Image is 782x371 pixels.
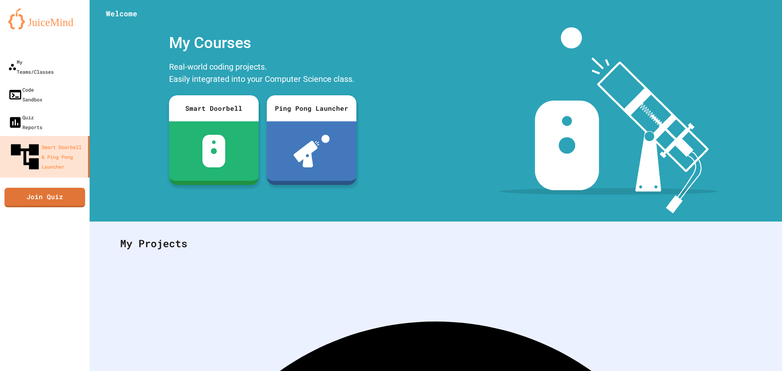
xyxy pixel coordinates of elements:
div: Smart Doorbell [169,95,259,121]
div: Real-world coding projects. Easily integrated into your Computer Science class. [165,59,360,89]
div: My Projects [112,228,760,259]
div: My Teams/Classes [8,57,54,77]
div: Ping Pong Launcher [267,95,356,121]
img: ppl-with-ball.png [294,135,330,167]
a: Join Quiz [4,188,85,207]
img: banner-image-my-projects.png [500,27,718,213]
div: Code Sandbox [8,85,42,104]
img: logo-orange.svg [8,8,81,29]
img: sdb-white.svg [202,135,226,167]
div: Quiz Reports [8,112,42,132]
div: My Courses [165,27,360,59]
div: Smart Doorbell & Ping Pong Launcher [8,140,85,173]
